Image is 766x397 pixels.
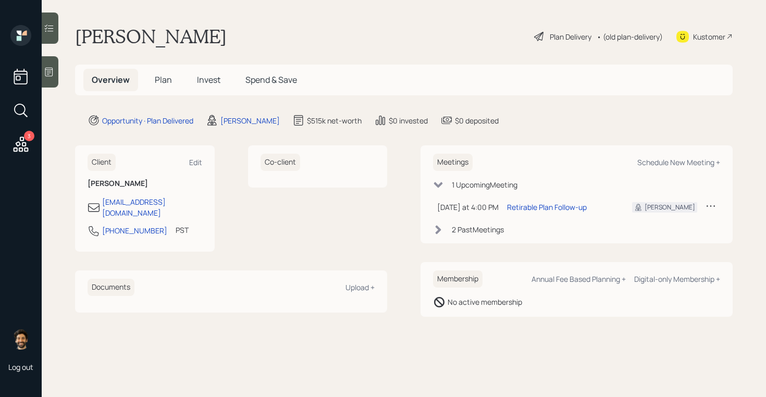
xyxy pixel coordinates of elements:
[693,31,725,42] div: Kustomer
[220,115,280,126] div: [PERSON_NAME]
[597,31,663,42] div: • (old plan-delivery)
[88,279,134,296] h6: Documents
[645,203,695,212] div: [PERSON_NAME]
[197,74,220,85] span: Invest
[155,74,172,85] span: Plan
[75,25,227,48] h1: [PERSON_NAME]
[634,274,720,284] div: Digital-only Membership +
[88,154,116,171] h6: Client
[345,282,375,292] div: Upload +
[261,154,300,171] h6: Co-client
[307,115,362,126] div: $515k net-worth
[88,179,202,188] h6: [PERSON_NAME]
[433,154,473,171] h6: Meetings
[550,31,591,42] div: Plan Delivery
[102,196,202,218] div: [EMAIL_ADDRESS][DOMAIN_NAME]
[176,225,189,235] div: PST
[452,179,517,190] div: 1 Upcoming Meeting
[245,74,297,85] span: Spend & Save
[102,225,167,236] div: [PHONE_NUMBER]
[433,270,483,288] h6: Membership
[455,115,499,126] div: $0 deposited
[389,115,428,126] div: $0 invested
[532,274,626,284] div: Annual Fee Based Planning +
[8,362,33,372] div: Log out
[637,157,720,167] div: Schedule New Meeting +
[92,74,130,85] span: Overview
[189,157,202,167] div: Edit
[448,296,522,307] div: No active membership
[10,329,31,350] img: eric-schwartz-headshot.png
[102,115,193,126] div: Opportunity · Plan Delivered
[437,202,499,213] div: [DATE] at 4:00 PM
[507,202,587,213] div: Retirable Plan Follow-up
[452,224,504,235] div: 2 Past Meeting s
[24,131,34,141] div: 3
